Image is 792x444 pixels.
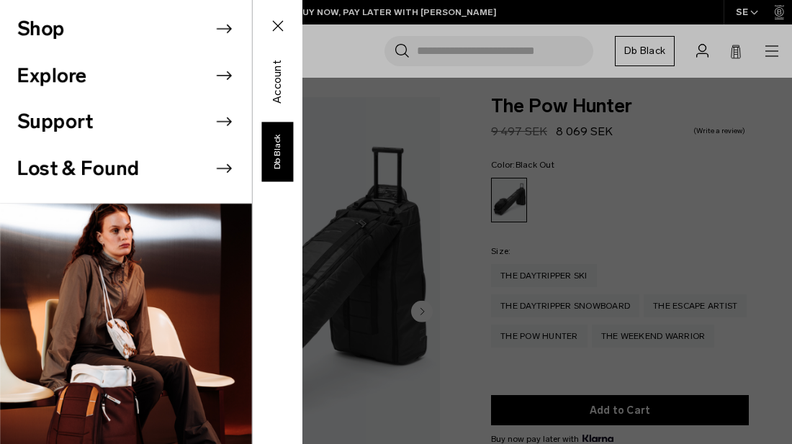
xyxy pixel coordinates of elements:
button: Support [17,107,93,137]
button: Explore [17,61,86,91]
button: Lost & Found [17,154,140,184]
a: Db Black [261,122,293,181]
span: Account [269,60,287,104]
a: Account [263,73,293,90]
button: Shop [17,14,65,44]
